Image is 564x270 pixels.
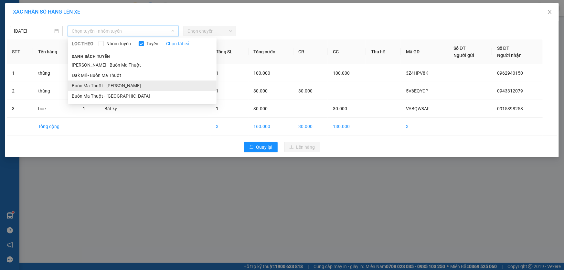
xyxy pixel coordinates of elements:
td: 130.000 [328,118,366,135]
th: CR [293,39,328,64]
th: Tổng cước [249,39,293,64]
td: bọc [33,100,77,118]
span: Người nhận [497,53,522,58]
span: 30.000 [254,106,268,111]
span: Danh sách tuyến [68,54,114,59]
li: Đak Mil - Buôn Ma Thuột [68,70,217,81]
td: 3 [7,100,33,118]
span: 1 [216,88,218,93]
span: Người gửi [453,53,474,58]
th: CC [328,39,366,64]
span: 30.000 [299,88,313,93]
span: rollback [249,145,254,150]
span: 3Z4HPV8K [406,70,428,76]
td: thùng [33,64,77,82]
th: STT [7,39,33,64]
td: 30.000 [293,118,328,135]
input: 11/10/2025 [14,27,53,35]
a: Chọn tất cả [166,40,189,47]
th: Mã GD [401,39,448,64]
span: Số ĐT [453,46,466,51]
span: 100.000 [254,70,271,76]
span: close [547,9,552,15]
span: 1 [83,106,85,111]
span: Tuyến [144,40,161,47]
span: 100.000 [333,70,350,76]
span: 30.000 [333,106,347,111]
td: thùng [33,82,77,100]
span: Chọn chuyến [187,26,232,36]
span: LỌC THEO [72,40,93,47]
li: Buôn Ma Thuột - [PERSON_NAME] [68,81,217,91]
td: 3 [211,118,248,135]
button: uploadLên hàng [284,142,320,152]
span: 5V6EQYCP [406,88,428,93]
button: rollbackQuay lại [244,142,278,152]
span: 1 [216,106,218,111]
span: 1 [216,70,218,76]
span: Số ĐT [497,46,509,51]
span: Nhóm tuyến [104,40,133,47]
span: 0962940150 [497,70,523,76]
td: 3 [401,118,448,135]
button: Close [541,3,559,21]
td: 1 [7,64,33,82]
th: Tên hàng [33,39,77,64]
td: 160.000 [249,118,293,135]
span: 30.000 [254,88,268,93]
span: XÁC NHẬN SỐ HÀNG LÊN XE [13,9,80,15]
li: [PERSON_NAME] - Buôn Ma Thuột [68,60,217,70]
span: Quay lại [256,144,272,151]
td: Tổng cộng [33,118,77,135]
span: 0915398258 [497,106,523,111]
span: down [171,29,175,33]
th: Tổng SL [211,39,248,64]
li: Buôn Ma Thuột - [GEOGRAPHIC_DATA] [68,91,217,101]
span: 0943312079 [497,88,523,93]
td: Bất kỳ [99,100,132,118]
td: 2 [7,82,33,100]
span: VABQW8AF [406,106,430,111]
span: Chọn tuyến - nhóm tuyến [72,26,175,36]
th: Thu hộ [366,39,401,64]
